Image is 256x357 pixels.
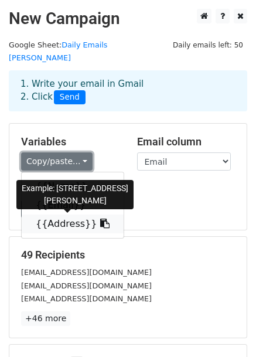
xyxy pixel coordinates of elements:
[169,40,247,49] a: Daily emails left: 50
[9,9,247,29] h2: New Campaign
[12,77,244,104] div: 1. Write your email in Gmail 2. Click
[21,268,152,277] small: [EMAIL_ADDRESS][DOMAIN_NAME]
[21,311,70,326] a: +46 more
[16,180,134,209] div: Example: [STREET_ADDRESS][PERSON_NAME]
[9,40,108,63] a: Daily Emails [PERSON_NAME]
[21,152,93,171] a: Copy/paste...
[9,40,108,63] small: Google Sheet:
[169,39,247,52] span: Daily emails left: 50
[21,249,235,261] h5: 49 Recipients
[21,294,152,303] small: [EMAIL_ADDRESS][DOMAIN_NAME]
[137,135,235,148] h5: Email column
[22,215,124,233] a: {{Address}}
[197,301,256,357] iframe: Chat Widget
[21,135,120,148] h5: Variables
[21,281,152,290] small: [EMAIL_ADDRESS][DOMAIN_NAME]
[54,90,86,104] span: Send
